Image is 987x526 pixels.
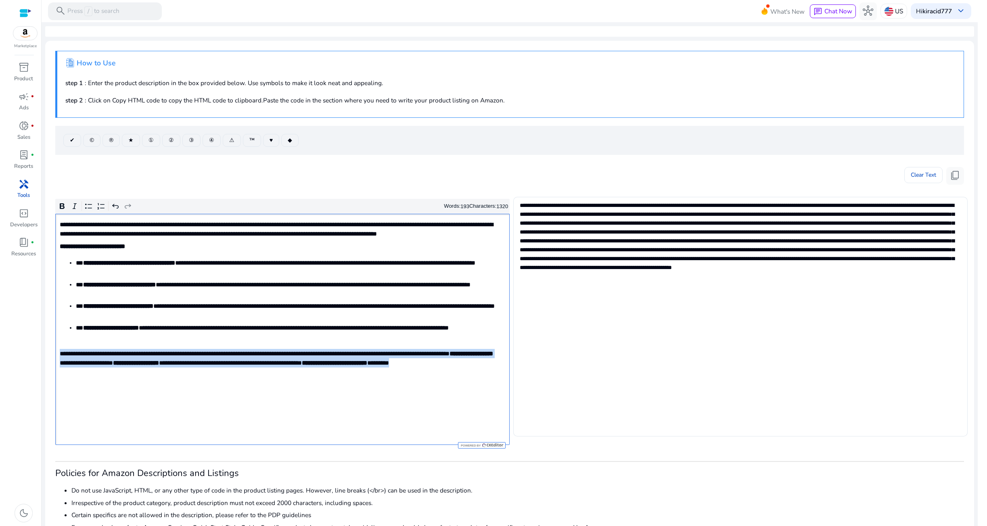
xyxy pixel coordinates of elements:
b: kiracid777 [922,7,952,15]
span: ♥ [270,136,273,144]
span: Chat Now [824,7,852,15]
b: step 2 [65,96,83,104]
span: ◆ [288,136,292,144]
a: lab_profilefiber_manual_recordReports [9,148,38,177]
h3: Policies for Amazon Descriptions and Listings [55,468,964,478]
button: content_copy [946,167,964,185]
button: © [83,134,100,147]
button: hub [859,2,877,20]
li: Irrespective of the product category, product description must not exceed 2000 characters, includ... [71,498,964,507]
p: Resources [11,250,36,258]
b: step 1 [65,79,83,87]
span: Powered by [460,444,481,447]
button: ③ [182,134,201,147]
button: ♥ [263,134,279,147]
span: ② [169,136,174,144]
p: Developers [10,221,38,229]
span: fiber_manual_record [31,153,34,157]
li: Certain specifics are not allowed in the description, please refer to the PDP guidelines [71,510,964,520]
span: lab_profile [19,150,29,160]
span: What's New [770,4,805,19]
span: ④ [209,136,214,144]
span: inventory_2 [19,62,29,73]
p: US [895,4,903,18]
p: Ads [19,104,29,112]
span: ★ [128,136,134,144]
button: ④ [203,134,221,147]
span: dark_mode [19,508,29,518]
img: us.svg [885,7,893,16]
span: fiber_manual_record [31,124,34,128]
span: ① [148,136,154,144]
span: ⚠ [229,136,234,144]
button: ® [102,134,120,147]
span: ® [109,136,113,144]
span: ™ [249,136,255,144]
a: book_4fiber_manual_recordResources [9,236,38,265]
label: 1320 [496,203,508,209]
span: search [55,6,66,16]
span: content_copy [950,170,960,181]
button: ✔ [63,134,81,147]
button: ™ [243,134,261,147]
h4: How to Use [77,59,115,67]
span: Clear Text [911,167,936,183]
span: ✔ [70,136,75,144]
span: fiber_manual_record [31,95,34,98]
button: ◆ [281,134,299,147]
a: code_blocksDevelopers [9,207,38,236]
li: Do not use JavaScript, HTML, or any other type of code in the product listing pages. However, lin... [71,486,964,495]
img: amazon.svg [13,27,38,40]
span: chat [813,7,822,16]
label: 193 [460,203,469,209]
a: donut_smallfiber_manual_recordSales [9,119,38,148]
p: Hi [916,8,952,14]
p: Tools [17,192,30,200]
p: Product [14,75,33,83]
span: ③ [189,136,194,144]
p: Reports [14,163,33,171]
button: ① [142,134,160,147]
span: © [90,136,94,144]
div: Editor toolbar [55,199,510,214]
div: Rich Text Editor. Editing area: main. Press Alt+0 for help. [55,214,510,445]
span: handyman [19,179,29,190]
a: inventory_2Product [9,61,38,90]
p: : Enter the product description in the box provided below. Use symbols to make it look neat and a... [65,78,956,88]
a: handymanTools [9,177,38,206]
span: donut_small [19,121,29,131]
span: book_4 [19,237,29,248]
div: Words: Characters: [444,201,508,211]
p: Press to search [67,6,119,16]
p: : Click on Copy HTML code to copy the HTML code to clipboard.Paste the code in the section where ... [65,96,956,105]
span: / [84,6,92,16]
span: keyboard_arrow_down [956,6,966,16]
span: fiber_manual_record [31,241,34,244]
a: campaignfiber_manual_recordAds [9,90,38,119]
button: chatChat Now [810,4,855,18]
p: Marketplace [14,43,37,49]
p: Sales [17,134,30,142]
button: ⚠ [223,134,241,147]
button: Clear Text [904,167,943,183]
button: ★ [122,134,140,147]
span: campaign [19,92,29,102]
button: ② [162,134,180,147]
span: hub [863,6,873,16]
span: code_blocks [19,208,29,219]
